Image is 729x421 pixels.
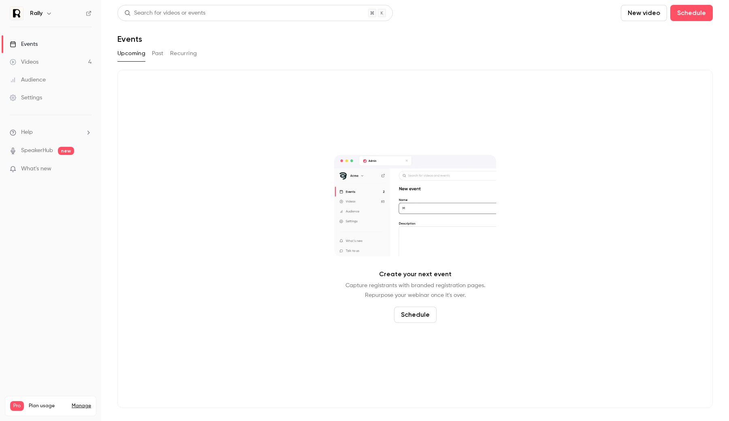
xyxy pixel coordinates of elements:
[10,76,46,84] div: Audience
[10,94,42,102] div: Settings
[21,146,53,155] a: SpeakerHub
[30,9,43,17] h6: Rally
[29,403,67,409] span: Plan usage
[10,401,24,411] span: Pro
[117,34,142,44] h1: Events
[21,128,33,137] span: Help
[170,47,197,60] button: Recurring
[10,128,92,137] li: help-dropdown-opener
[58,147,74,155] span: new
[394,307,437,323] button: Schedule
[10,58,38,66] div: Videos
[621,5,667,21] button: New video
[379,269,452,279] p: Create your next event
[21,165,51,173] span: What's new
[72,403,91,409] a: Manage
[670,5,713,21] button: Schedule
[117,47,145,60] button: Upcoming
[152,47,164,60] button: Past
[124,9,205,17] div: Search for videos or events
[10,40,38,48] div: Events
[345,281,485,300] p: Capture registrants with branded registration pages. Repurpose your webinar once it's over.
[10,7,23,20] img: Rally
